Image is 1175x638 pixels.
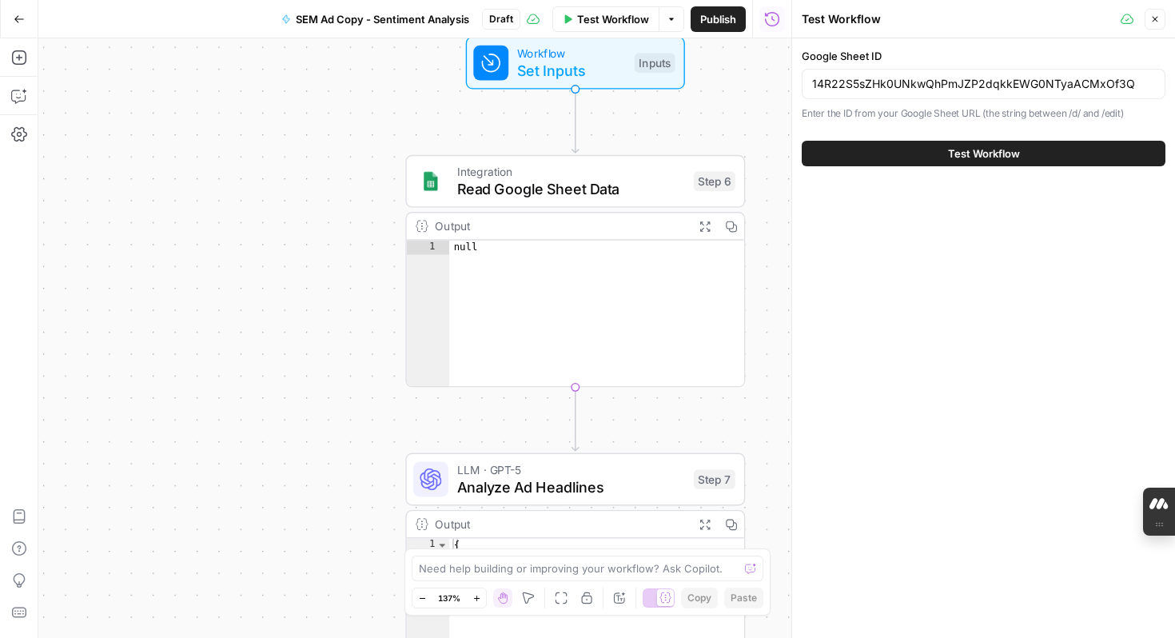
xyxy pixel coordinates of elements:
[577,11,649,27] span: Test Workflow
[700,11,736,27] span: Publish
[517,44,626,62] span: Workflow
[731,591,757,605] span: Paste
[407,539,449,553] div: 1
[438,592,460,604] span: 137%
[802,48,1165,64] label: Google Sheet ID
[407,241,449,255] div: 1
[572,387,579,451] g: Edge from step_6 to step_7
[405,155,745,388] div: IntegrationRead Google Sheet DataStep 6Outputnull
[948,146,1020,161] span: Test Workflow
[681,588,718,608] button: Copy
[420,170,441,192] img: Group%201%201.png
[436,539,448,553] span: Toggle code folding, rows 1 through 4
[694,171,735,191] div: Step 6
[802,106,1165,122] p: Enter the ID from your Google Sheet URL (the string between /d/ and /edit)
[405,37,745,90] div: WorkflowSet InputsInputs
[552,6,659,32] button: Test Workflow
[694,469,735,489] div: Step 7
[812,76,1155,92] input: 1234567890abcdefghijklmnopqrstuvwxyz
[457,461,685,478] span: LLM · GPT-5
[635,53,675,73] div: Inputs
[691,6,746,32] button: Publish
[724,588,763,608] button: Paste
[457,178,685,200] span: Read Google Sheet Data
[517,60,626,82] span: Set Inputs
[687,591,711,605] span: Copy
[296,11,469,27] span: SEM Ad Copy - Sentiment Analysis
[802,141,1165,166] button: Test Workflow
[572,90,579,154] g: Edge from start to step_6
[457,162,685,180] span: Integration
[272,6,479,32] button: SEM Ad Copy - Sentiment Analysis
[435,217,685,235] div: Output
[435,516,685,533] div: Output
[489,12,513,26] span: Draft
[457,476,685,497] span: Analyze Ad Headlines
